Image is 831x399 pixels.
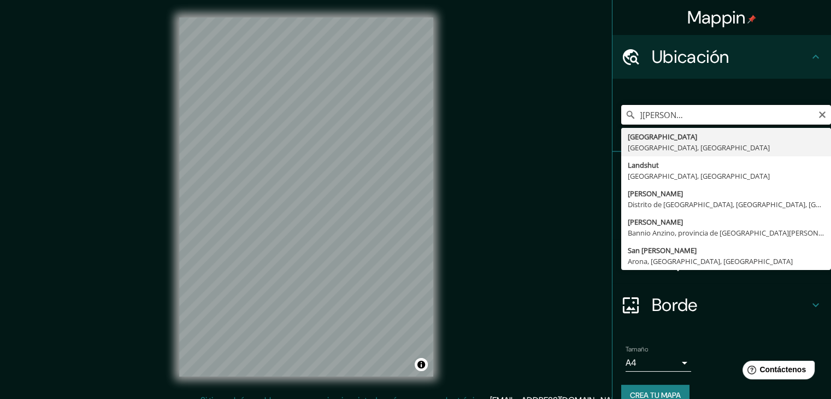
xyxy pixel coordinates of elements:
font: Tamaño [626,345,648,354]
img: pin-icon.png [747,15,756,24]
font: [GEOGRAPHIC_DATA] [628,132,697,142]
button: Claro [818,109,827,119]
button: Activar o desactivar atribución [415,358,428,371]
div: Disposición [612,239,831,283]
font: [PERSON_NAME] [628,189,683,198]
font: Ubicación [652,45,729,68]
font: Mappin [687,6,746,29]
div: Estilo [612,196,831,239]
font: San [PERSON_NAME] [628,245,697,255]
iframe: Lanzador de widgets de ayuda [734,356,819,387]
font: Landshut [628,160,659,170]
font: Arona, [GEOGRAPHIC_DATA], [GEOGRAPHIC_DATA] [628,256,793,266]
canvas: Mapa [179,17,433,377]
div: Borde [612,283,831,327]
div: Patas [612,152,831,196]
font: A4 [626,357,636,368]
div: A4 [626,354,691,372]
input: Elige tu ciudad o zona [621,105,831,125]
font: [PERSON_NAME] [628,217,683,227]
font: Borde [652,294,698,316]
font: [GEOGRAPHIC_DATA], [GEOGRAPHIC_DATA] [628,143,770,152]
font: [GEOGRAPHIC_DATA], [GEOGRAPHIC_DATA] [628,171,770,181]
div: Ubicación [612,35,831,79]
